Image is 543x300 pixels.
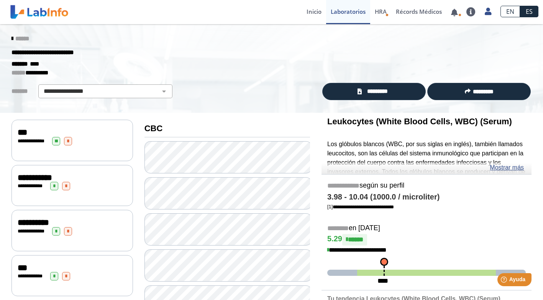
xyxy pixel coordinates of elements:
h4: 5.29 [327,234,526,246]
iframe: Help widget launcher [475,270,535,292]
b: Leukocytes (White Blood Cells, WBC) (Serum) [327,117,512,126]
span: HRA [375,8,387,15]
h4: 3.98 - 10.04 (1000.0 / microliter) [327,193,526,202]
a: Mostrar más [490,163,524,172]
h5: según su perfil [327,181,526,190]
a: ES [520,6,538,17]
h5: en [DATE] [327,224,526,233]
p: Los glóbulos blancos (WBC, por sus siglas en inglés), también llamados leucocitos, son las célula... [327,140,526,259]
a: [1] [327,204,394,209]
a: EN [500,6,520,17]
b: CBC [144,124,163,133]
